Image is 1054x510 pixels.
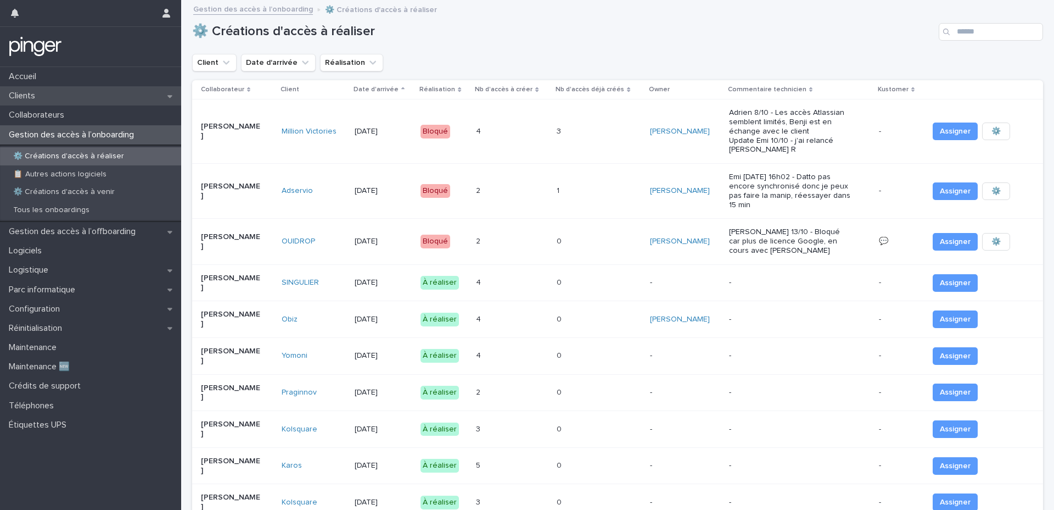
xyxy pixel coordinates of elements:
div: À réaliser [421,496,459,509]
p: - [879,423,883,434]
button: Date d'arrivée [241,54,316,71]
p: Crédits de support [4,381,89,391]
p: Date d'arrivée [354,84,399,96]
p: [DATE] [355,461,412,470]
p: 0 [557,386,564,397]
p: 3 [557,125,563,136]
p: [PERSON_NAME] [201,182,262,201]
tr: [PERSON_NAME]Praginnov [DATE]À réaliser22 00 ---- Assigner [192,374,1043,411]
p: - [879,459,883,470]
p: ⚙️ Créations d'accès à réaliser [325,3,437,15]
button: Réalisation [320,54,383,71]
a: Yomoni [282,351,307,361]
p: 4 [476,349,483,361]
span: Assigner [940,497,971,508]
span: Assigner [940,314,971,325]
p: 0 [557,235,564,246]
p: Réinitialisation [4,323,71,334]
p: [PERSON_NAME] [201,122,262,141]
button: ⚙️ [982,123,1010,140]
p: [DATE] [355,498,412,507]
p: Tous les onboardings [4,206,98,215]
button: Assigner [933,457,978,475]
a: [PERSON_NAME] [650,237,710,246]
span: Assigner [940,186,971,197]
span: Assigner [940,461,971,472]
p: ⚙️ Créations d'accès à réaliser [4,152,133,161]
p: Nb d'accès déjà créés [556,84,624,96]
p: [PERSON_NAME] [201,457,262,475]
p: 2 [476,235,483,246]
p: - [879,496,883,507]
tr: [PERSON_NAME]Kolsquare [DATE]À réaliser33 00 ---- Assigner [192,411,1043,448]
a: Obiz [282,315,298,324]
tr: [PERSON_NAME]Karos [DATE]À réaliser55 00 ---- Assigner [192,447,1043,484]
p: - [729,498,851,507]
p: Commentaire technicien [728,84,806,96]
button: Assigner [933,420,978,438]
p: 4 [476,313,483,324]
div: Bloqué [421,125,450,138]
p: Accueil [4,71,45,82]
p: [DATE] [355,127,412,136]
div: À réaliser [421,459,459,473]
p: - [879,276,883,287]
p: - [650,461,711,470]
button: Assigner [933,274,978,292]
p: [PERSON_NAME] [201,274,262,292]
p: - [650,498,711,507]
p: 3 [476,423,483,434]
div: À réaliser [421,313,459,326]
a: Kolsquare [282,425,317,434]
p: - [650,278,711,287]
button: Client [192,54,237,71]
p: Étiquettes UPS [4,420,75,430]
p: Owner [649,84,670,96]
button: Assigner [933,182,978,200]
span: Assigner [940,387,971,398]
p: - [729,461,851,470]
a: Praginnov [282,388,317,397]
div: À réaliser [421,349,459,363]
p: [PERSON_NAME] [201,310,262,329]
span: ⚙️ [991,186,1001,197]
p: - [650,388,711,397]
span: ⚙️ [991,236,1001,247]
p: 5 [476,459,483,470]
button: ⚙️ [982,233,1010,251]
div: Bloqué [421,184,450,198]
a: Gestion des accès à l’onboarding [193,2,313,15]
a: [PERSON_NAME] [650,186,710,196]
p: - [650,351,711,361]
p: [PERSON_NAME] 13/10 - Bloqué car plus de licence Google, en cours avec [PERSON_NAME] [729,228,851,255]
p: Kustomer [878,84,909,96]
p: - [650,425,711,434]
span: Assigner [940,236,971,247]
p: - [729,351,851,361]
p: [DATE] [355,278,412,287]
p: [DATE] [355,315,412,324]
p: - [879,386,883,397]
button: Assigner [933,311,978,328]
a: Kolsquare [282,498,317,507]
p: [PERSON_NAME] [201,384,262,402]
p: Gestion des accès à l’onboarding [4,130,143,140]
button: Assigner [933,233,978,251]
p: Maintenance 🆕 [4,362,79,372]
p: [PERSON_NAME] [201,347,262,365]
p: - [729,388,851,397]
p: ⚙️ Créations d'accès à venir [4,187,124,197]
p: Téléphones [4,401,63,411]
p: 0 [557,349,564,361]
tr: [PERSON_NAME]Yomoni [DATE]À réaliser44 00 ---- Assigner [192,337,1043,374]
p: 0 [557,276,564,287]
input: Search [939,23,1043,41]
button: Assigner [933,347,978,365]
span: Assigner [940,351,971,362]
p: - [879,349,883,361]
p: 1 [557,184,562,196]
a: SINGULIER [282,278,319,287]
p: 2 [476,386,483,397]
p: 4 [476,276,483,287]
